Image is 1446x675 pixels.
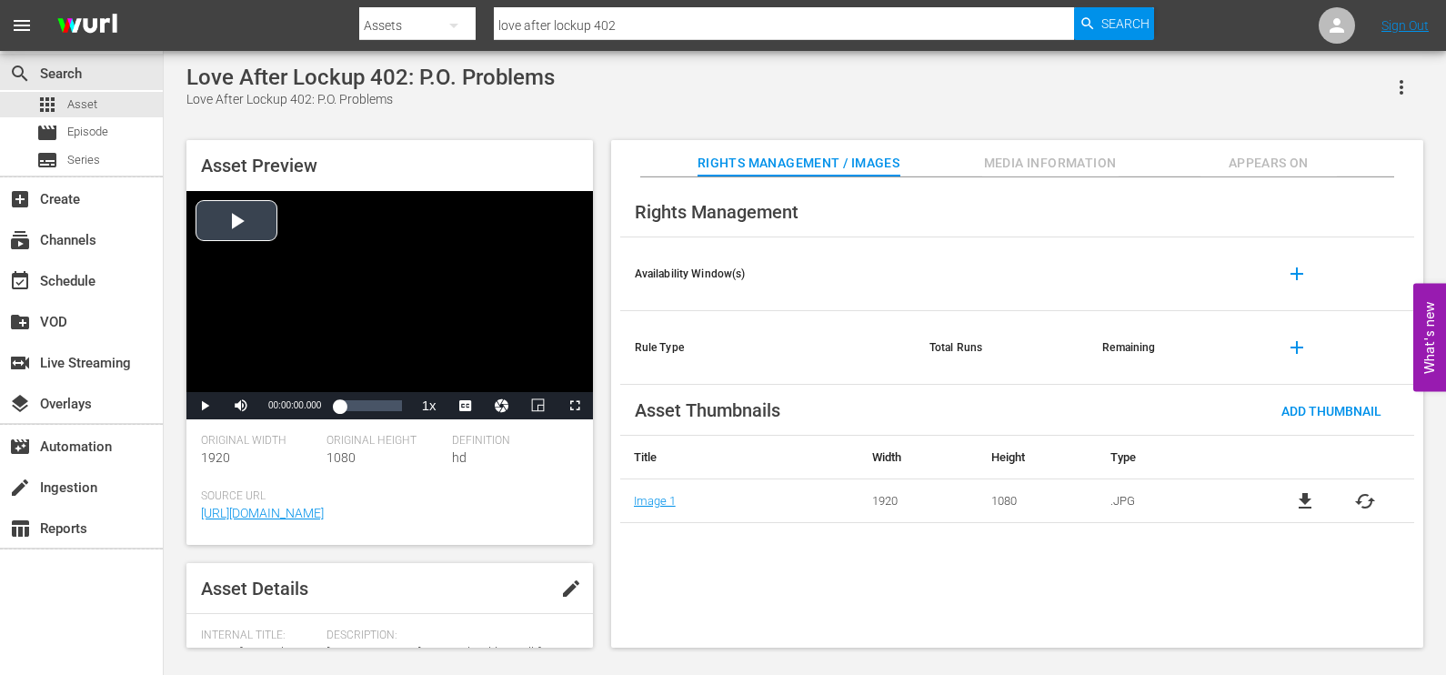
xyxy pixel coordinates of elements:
span: Series [36,149,58,171]
a: Sign Out [1381,18,1429,33]
button: Open Feedback Widget [1413,284,1446,392]
span: hd [452,450,467,465]
span: Live Streaming [9,352,31,374]
span: Description: [326,629,568,643]
th: Type [1097,436,1256,479]
span: Original Width [201,434,317,448]
span: 1920 [201,450,230,465]
th: Availability Window(s) [620,237,915,311]
span: add [1286,337,1308,358]
button: Playback Rate [411,392,447,419]
span: Create [9,188,31,210]
span: Rights Management [635,201,798,223]
a: [URL][DOMAIN_NAME] [201,506,324,520]
span: Internal Title: [201,629,317,643]
a: file_download [1294,490,1316,512]
span: Search [1101,7,1150,40]
span: Asset Thumbnails [635,399,780,421]
button: Picture-in-Picture [520,392,557,419]
th: Width [859,436,978,479]
span: Search [9,63,31,85]
button: Search [1074,7,1154,40]
button: Play [186,392,223,419]
button: Captions [447,392,484,419]
td: 1080 [978,479,1097,523]
span: Source Url [201,489,569,504]
span: Asset Preview [201,155,317,176]
td: 1920 [859,479,978,523]
span: subscriptions [9,229,31,251]
span: Definition [452,434,568,448]
button: Add Thumbnail [1267,394,1396,427]
a: Image 1 [634,494,676,508]
th: Height [978,436,1097,479]
th: Remaining [1088,311,1260,385]
th: Total Runs [915,311,1088,385]
span: Appears On [1200,152,1337,175]
th: Rule Type [620,311,915,385]
div: Progress Bar [339,400,401,411]
span: Reports [9,518,31,539]
div: Video Player [186,191,593,419]
td: .JPG [1097,479,1256,523]
span: Media Information [982,152,1119,175]
img: ans4CAIJ8jUAAAAAAAAAAAAAAAAAAAAAAAAgQb4GAAAAAAAAAAAAAAAAAAAAAAAAJMjXAAAAAAAAAAAAAAAAAAAAAAAAgAT5G... [44,5,131,47]
span: 1080 [326,450,356,465]
button: Jump To Time [484,392,520,419]
span: Series [67,151,100,169]
span: Original Height [326,434,443,448]
span: Episode [67,123,108,141]
span: Asset Details [201,578,308,599]
button: edit [549,567,593,610]
div: Love After Lockup 402: P.O. Problems [186,90,555,109]
span: event_available [9,270,31,292]
span: Automation [9,436,31,458]
button: Fullscreen [557,392,593,419]
span: Overlays [9,393,31,415]
button: Mute [223,392,259,419]
span: Episode [36,122,58,144]
span: Add Thumbnail [1267,404,1396,418]
span: menu [11,15,33,36]
span: add [1286,263,1308,285]
span: Asset [36,94,58,116]
span: edit [560,578,582,599]
th: Title [620,436,859,479]
span: 00:00:00.000 [268,400,321,410]
span: VOD [9,311,31,333]
div: Love After Lockup 402: P.O. Problems [186,65,555,90]
span: Rights Management / Images [698,152,899,175]
span: Ingestion [9,477,31,499]
span: Asset [67,96,97,114]
button: add [1275,252,1319,296]
button: add [1275,326,1319,369]
button: cached [1354,490,1376,512]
